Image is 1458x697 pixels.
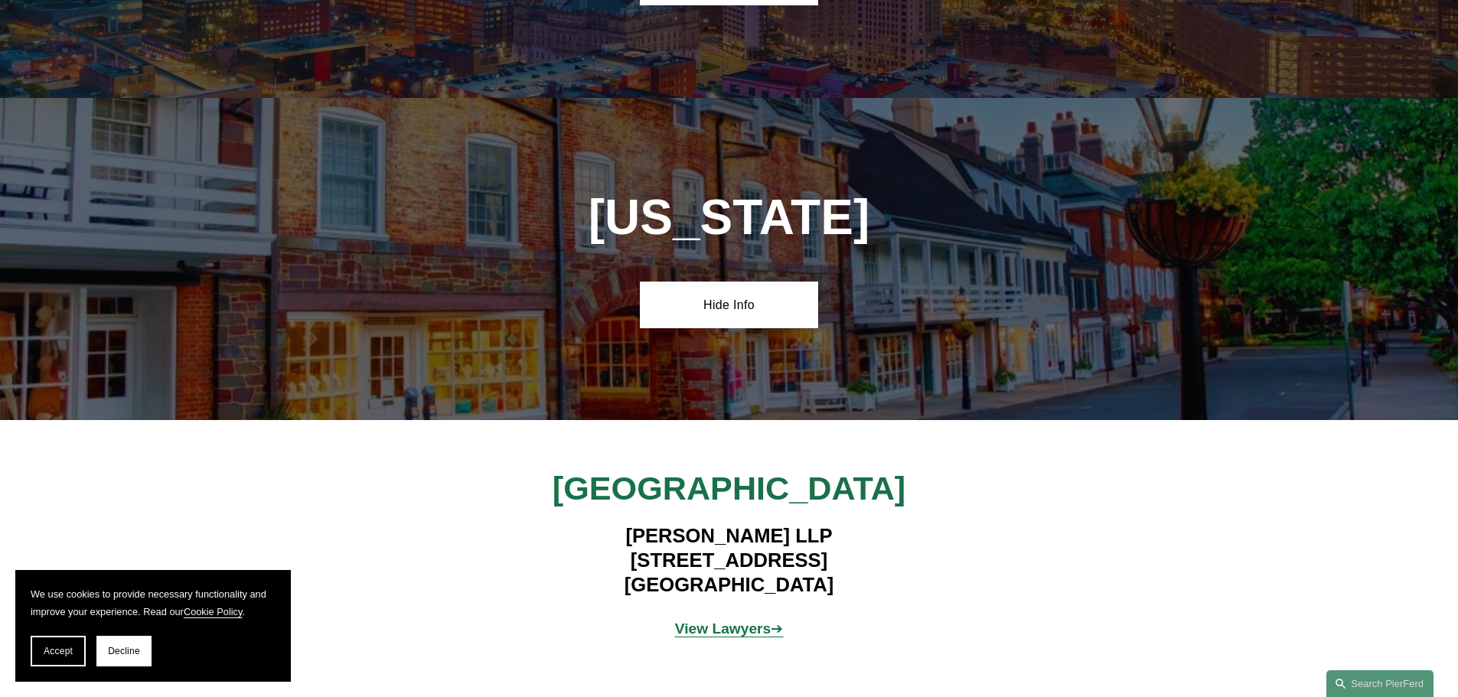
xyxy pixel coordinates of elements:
[108,646,140,656] span: Decline
[31,636,86,666] button: Accept
[31,585,276,620] p: We use cookies to provide necessary functionality and improve your experience. Read our .
[184,606,243,617] a: Cookie Policy
[44,646,73,656] span: Accept
[675,620,784,637] a: View Lawyers➔
[15,570,291,682] section: Cookie banner
[675,620,771,637] strong: View Lawyers
[640,282,818,327] a: Hide Info
[675,620,784,637] span: ➔
[506,523,952,598] h4: [PERSON_NAME] LLP [STREET_ADDRESS] [GEOGRAPHIC_DATA]
[506,190,952,246] h1: [US_STATE]
[96,636,152,666] button: Decline
[1326,670,1434,697] a: Search this site
[553,470,905,506] span: [GEOGRAPHIC_DATA]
